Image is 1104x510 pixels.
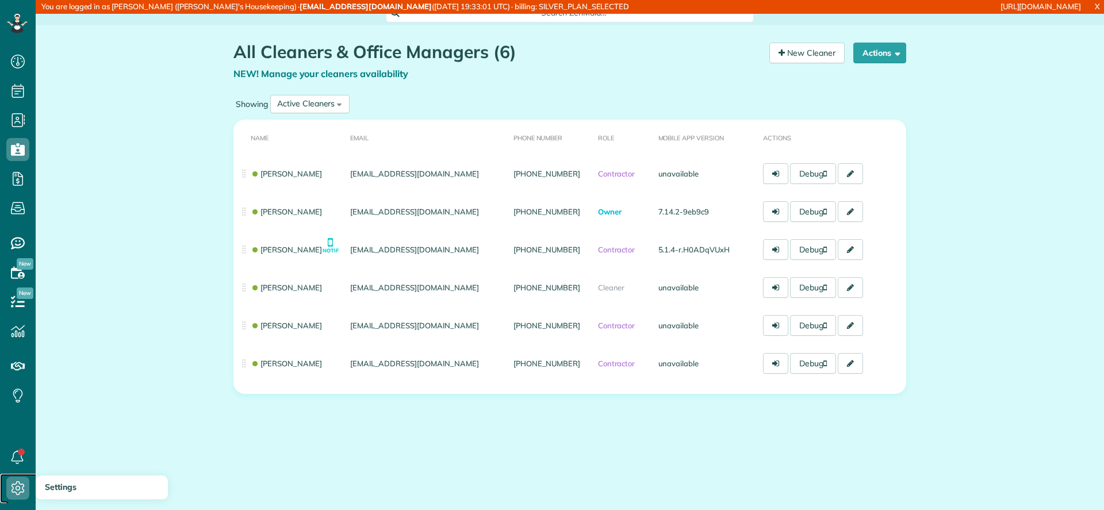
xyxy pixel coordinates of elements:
[346,231,509,269] td: [EMAIL_ADDRESS][DOMAIN_NAME]
[654,231,759,269] td: 5.1.4-r.H0ADqVUxH
[790,163,836,184] a: Debug
[654,344,759,382] td: unavailable
[513,245,580,254] a: [PHONE_NUMBER]
[513,207,580,216] a: [PHONE_NUMBER]
[251,245,322,254] a: [PERSON_NAME]
[513,359,580,368] a: [PHONE_NUMBER]
[251,283,322,292] a: [PERSON_NAME]
[790,277,836,298] a: Debug
[17,258,33,270] span: New
[513,169,580,178] a: [PHONE_NUMBER]
[346,306,509,344] td: [EMAIL_ADDRESS][DOMAIN_NAME]
[790,201,836,222] a: Debug
[790,315,836,336] a: Debug
[593,120,654,155] th: Role
[251,169,322,178] a: [PERSON_NAME]
[346,344,509,382] td: [EMAIL_ADDRESS][DOMAIN_NAME]
[233,68,408,79] a: NEW! Manage your cleaners availability
[36,476,168,500] a: Settings
[1000,2,1081,11] a: [URL][DOMAIN_NAME]
[598,283,625,292] span: Cleaner
[790,239,836,260] a: Debug
[853,43,906,63] button: Actions
[598,245,635,254] span: Contractor
[598,321,635,330] span: Contractor
[233,120,346,155] th: Name
[17,287,33,299] span: New
[346,269,509,306] td: [EMAIL_ADDRESS][DOMAIN_NAME]
[654,306,759,344] td: unavailable
[769,43,845,63] a: New Cleaner
[654,120,759,155] th: Mobile App Version
[346,155,509,193] td: [EMAIL_ADDRESS][DOMAIN_NAME]
[654,193,759,231] td: 7.14.2-9eb9c9
[45,482,76,492] span: Settings
[598,169,635,178] span: Contractor
[598,207,622,216] span: Owner
[509,120,593,155] th: Phone number
[346,120,509,155] th: Email
[251,207,322,216] a: [PERSON_NAME]
[233,98,270,110] label: Showing
[598,359,635,368] span: Contractor
[251,321,322,330] a: [PERSON_NAME]
[758,120,906,155] th: Actions
[654,269,759,306] td: unavailable
[251,359,322,368] a: [PERSON_NAME]
[277,98,335,110] div: Active Cleaners
[513,283,580,292] a: [PHONE_NUMBER]
[323,248,339,253] small: NOTIF
[790,353,836,374] a: Debug
[654,155,759,193] td: unavailable
[513,321,580,330] a: [PHONE_NUMBER]
[233,43,761,62] h1: All Cleaners & Office Managers (6)
[346,193,509,231] td: [EMAIL_ADDRESS][DOMAIN_NAME]
[300,2,432,11] strong: [EMAIL_ADDRESS][DOMAIN_NAME]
